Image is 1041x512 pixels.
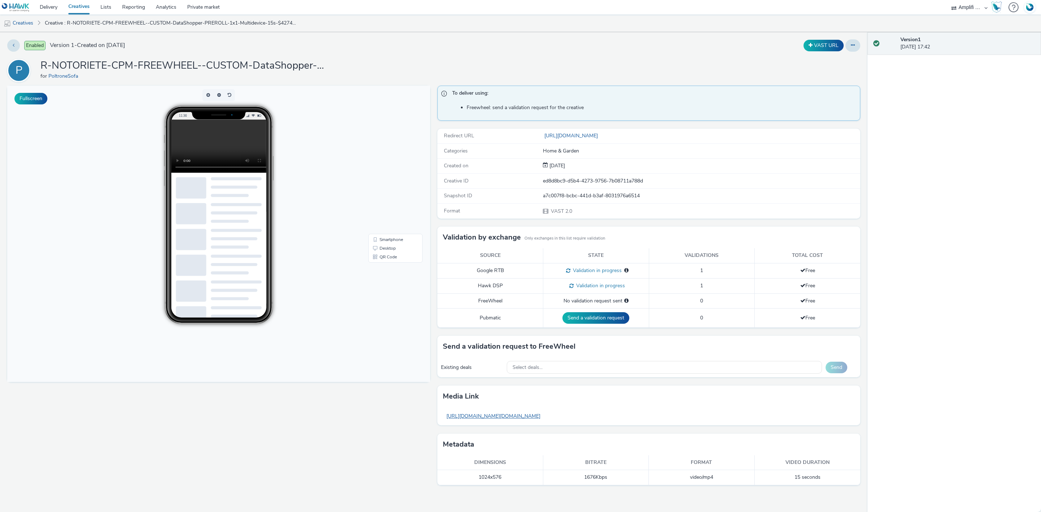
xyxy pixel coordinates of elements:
td: Pubmatic [437,308,543,327]
th: Validations [649,248,755,263]
span: [DATE] [548,162,565,169]
th: Dimensions [437,455,543,470]
span: Creative ID [444,177,468,184]
a: [URL][DOMAIN_NAME] [543,132,601,139]
span: Created on [444,162,468,169]
a: PoltroneSofa [48,73,81,79]
a: Creative : R-NOTORIETE-CPM-FREEWHEEL--CUSTOM-DataShopper-PREROLL-1x1-Multidevice-15s-$427404067$-... [41,14,301,32]
span: 1 [700,267,703,274]
a: [URL][DOMAIN_NAME][DOMAIN_NAME] [443,409,544,423]
span: 1 [700,282,703,289]
span: Validation in progress [574,282,625,289]
a: Hawk Academy [991,1,1005,13]
span: Free [800,267,815,274]
td: video/mp4 [649,470,755,485]
span: Format [444,207,460,214]
small: Only exchanges in this list require validation [524,236,605,241]
span: Smartphone [372,152,396,156]
li: Freewheel: send a validation request for the creative [467,104,856,111]
span: Version 1 - Created on [DATE] [50,41,125,50]
div: No validation request sent [547,297,645,305]
h1: R-NOTORIETE-CPM-FREEWHEEL--CUSTOM-DataShopper-PREROLL-1x1-Multidevice-15s-$427404067$-P-PREROLL-1... [40,59,330,73]
td: Google RTB [437,263,543,278]
img: Account FR [1024,2,1035,13]
div: ed8d8bc9-d5b4-4273-9756-7b08711a788d [543,177,860,185]
div: Existing deals [441,364,503,371]
th: Total cost [755,248,861,263]
div: Please select a deal below and click on Send to send a validation request to FreeWheel. [624,297,629,305]
span: for [40,73,48,79]
div: P [16,60,22,81]
h3: Media link [443,391,479,402]
strong: Version 1 [900,36,921,43]
button: Send a validation request [562,312,629,324]
span: Select deals... [513,365,543,371]
a: P [7,67,33,74]
span: Snapshot ID [444,192,472,199]
td: FreeWheel [437,293,543,308]
td: Hawk DSP [437,278,543,293]
th: Format [649,455,755,470]
span: Validation in progress [570,267,622,274]
div: Creation 12 September 2025, 17:42 [548,162,565,169]
img: Hawk Academy [991,1,1002,13]
span: Desktop [372,160,389,165]
span: VAST 2.0 [550,208,572,215]
span: Free [800,297,815,304]
li: QR Code [363,167,414,176]
span: Redirect URL [444,132,474,139]
button: Fullscreen [14,93,47,104]
td: 1676 Kbps [543,470,649,485]
th: Source [437,248,543,263]
button: VAST URL [804,40,844,51]
span: 11:36 [172,28,180,32]
span: Enabled [24,41,46,50]
th: State [543,248,649,263]
span: Free [800,314,815,321]
img: undefined Logo [2,3,30,12]
div: a7c007f8-bcbc-441d-b3af-8031976a6514 [543,192,860,199]
span: To deliver using: [452,90,853,99]
span: Free [800,282,815,289]
td: 1024x576 [437,470,543,485]
li: Smartphone [363,150,414,158]
th: Bitrate [543,455,649,470]
img: mobile [4,20,11,27]
h3: Validation by exchange [443,232,521,243]
h3: Metadata [443,439,474,450]
span: QR Code [372,169,390,173]
div: Duplicate the creative as a VAST URL [802,40,845,51]
span: Categories [444,147,468,154]
h3: Send a validation request to FreeWheel [443,341,575,352]
th: Video duration [755,455,861,470]
div: Home & Garden [543,147,860,155]
td: 15 seconds [755,470,861,485]
button: Send [826,362,847,373]
span: 0 [700,314,703,321]
li: Desktop [363,158,414,167]
div: [DATE] 17:42 [900,36,1035,51]
span: 0 [700,297,703,304]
